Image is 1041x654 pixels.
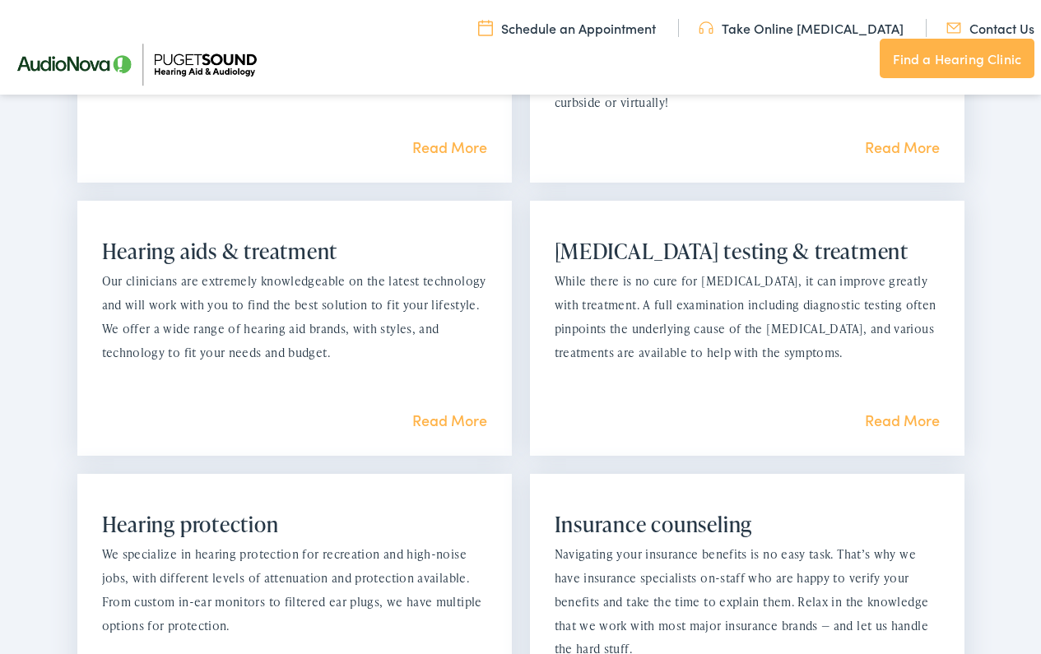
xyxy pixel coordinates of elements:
[555,270,940,364] p: While there is no cure for [MEDICAL_DATA], it can improve greatly with treatment. A full examinat...
[555,512,940,537] h2: Insurance counseling
[946,19,1034,37] a: Contact Us
[946,19,961,37] img: utility icon
[865,410,940,430] a: Read More
[412,410,487,430] a: Read More
[865,137,940,157] a: Read More
[880,39,1034,78] a: Find a Hearing Clinic
[478,19,656,37] a: Schedule an Appointment
[102,270,487,364] p: Our clinicians are extremely knowledgeable on the latest technology and will work with you to fin...
[102,512,487,537] h2: Hearing protection
[102,239,487,264] h2: Hearing aids & treatment
[412,137,487,157] a: Read More
[555,239,940,264] h2: [MEDICAL_DATA] testing & treatment
[478,19,493,37] img: utility icon
[699,19,713,37] img: utility icon
[699,19,904,37] a: Take Online [MEDICAL_DATA]
[102,543,487,638] p: We specialize in hearing protection for recreation and high-noise jobs, with different levels of ...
